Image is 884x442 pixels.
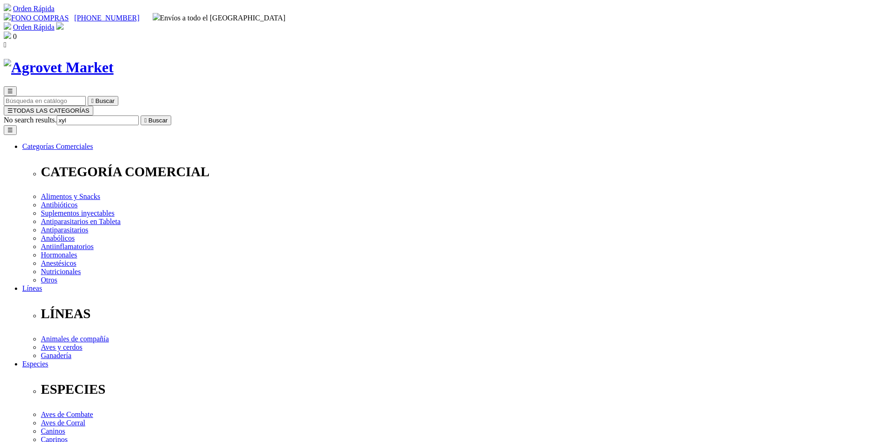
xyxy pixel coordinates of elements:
[13,5,54,13] a: Orden Rápida
[148,117,168,124] span: Buscar
[153,14,286,22] span: Envíos a todo el [GEOGRAPHIC_DATA]
[4,14,69,22] a: FONO COMPRAS
[13,32,17,40] span: 0
[22,142,93,150] a: Categorías Comerciales
[141,115,171,125] button:  Buscar
[96,97,115,104] span: Buscar
[4,86,17,96] button: ☰
[4,41,6,49] i: 
[41,382,880,397] p: ESPECIES
[5,341,160,437] iframe: Brevo live chat
[41,335,109,343] a: Animales de compañía
[22,284,42,292] a: Líneas
[4,4,11,11] img: shopping-cart.svg
[13,23,54,31] a: Orden Rápida
[41,209,115,217] a: Suplementos inyectables
[41,276,58,284] a: Otros
[4,125,17,135] button: ☰
[41,268,81,275] a: Nutricionales
[41,259,76,267] a: Anestésicos
[57,115,139,125] input: Buscar
[4,59,114,76] img: Agrovet Market
[153,13,160,20] img: delivery-truck.svg
[41,192,100,200] a: Alimentos y Snacks
[41,226,88,234] a: Antiparasitarios
[56,23,64,31] a: Acceda a su cuenta de cliente
[7,107,13,114] span: ☰
[56,22,64,30] img: user.svg
[41,234,75,242] a: Anabólicos
[41,251,77,259] a: Hormonales
[41,243,94,250] a: Antiinflamatorios
[41,201,77,209] a: Antibióticos
[4,116,57,124] span: No search results.
[41,164,880,179] p: CATEGORÍA COMERCIAL
[88,96,118,106] button:  Buscar
[41,218,121,225] a: Antiparasitarios en Tableta
[41,306,880,321] p: LÍNEAS
[4,13,11,20] img: phone.svg
[91,97,94,104] i: 
[74,14,139,22] a: [PHONE_NUMBER]
[4,106,93,115] button: ☰TODAS LAS CATEGORÍAS
[4,22,11,30] img: shopping-cart.svg
[4,32,11,39] img: shopping-bag.svg
[144,117,147,124] i: 
[4,96,86,106] input: Buscar
[7,88,13,95] span: ☰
